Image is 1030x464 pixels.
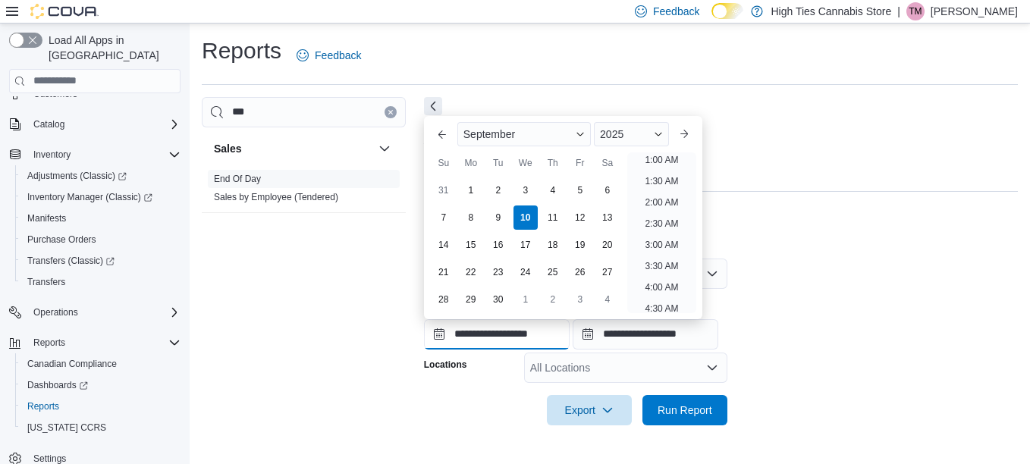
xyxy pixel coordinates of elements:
h3: Sales [214,141,242,156]
span: Dashboards [27,379,88,391]
a: Inventory Manager (Classic) [15,187,187,208]
li: 1:00 AM [639,151,684,169]
button: Sales [214,141,372,156]
li: 4:00 AM [639,278,684,296]
div: September, 2025 [430,177,621,313]
button: Inventory [27,146,77,164]
span: Reports [33,337,65,349]
span: Reports [27,400,59,412]
img: Cova [30,4,99,19]
div: Th [541,151,565,175]
button: Open list of options [706,362,718,374]
span: Transfers [21,273,181,291]
span: Sales by Employee (Tendered) [214,191,338,203]
div: day-14 [432,233,456,257]
li: 1:30 AM [639,172,684,190]
input: Press the down key to enter a popover containing a calendar. Press the escape key to close the po... [424,319,570,350]
button: [US_STATE] CCRS [15,417,187,438]
button: Operations [27,303,84,321]
span: Reports [21,397,181,415]
input: Dark Mode [711,3,743,19]
div: day-24 [513,260,538,284]
div: day-27 [595,260,620,284]
div: day-29 [459,287,483,312]
button: Catalog [27,115,71,133]
span: Operations [33,306,78,318]
span: Export [556,395,623,425]
div: Theresa Morgan [906,2,925,20]
li: 4:30 AM [639,299,684,318]
button: Export [547,395,632,425]
span: Manifests [27,212,66,224]
button: Clear input [385,106,397,118]
button: Next [424,97,442,115]
ul: Time [627,152,696,313]
a: Reports [21,397,65,415]
button: Operations [3,302,187,323]
div: day-21 [432,260,456,284]
div: day-18 [541,233,565,257]
div: day-15 [459,233,483,257]
span: Washington CCRS [21,419,181,437]
li: 3:30 AM [639,257,684,275]
div: We [513,151,538,175]
span: Adjustments (Classic) [27,170,127,182]
span: Canadian Compliance [21,355,181,373]
div: day-8 [459,205,483,230]
div: day-23 [486,260,510,284]
div: Sa [595,151,620,175]
div: Sales [202,170,406,212]
div: day-28 [432,287,456,312]
span: Inventory [33,149,71,161]
div: day-30 [486,287,510,312]
a: Transfers [21,273,71,291]
div: day-25 [541,260,565,284]
span: Canadian Compliance [27,358,117,370]
div: day-31 [432,178,456,202]
div: day-7 [432,205,456,230]
span: Reports [27,334,181,352]
a: Adjustments (Classic) [21,167,133,185]
button: Reports [27,334,71,352]
span: TM [909,2,922,20]
div: Button. Open the month selector. September is currently selected. [457,122,591,146]
h1: Reports [202,36,281,66]
span: Transfers [27,276,65,288]
button: Run Report [642,395,727,425]
a: Feedback [290,40,367,71]
div: day-9 [486,205,510,230]
div: day-13 [595,205,620,230]
div: day-22 [459,260,483,284]
button: Inventory [3,144,187,165]
span: Inventory [27,146,181,164]
button: Canadian Compliance [15,353,187,375]
li: 2:00 AM [639,193,684,212]
div: day-2 [541,287,565,312]
input: Press the down key to open a popover containing a calendar. [573,319,718,350]
div: day-4 [595,287,620,312]
span: Run Report [658,403,712,418]
a: Sales by Employee (Tendered) [214,192,338,202]
button: Manifests [15,208,187,229]
span: Transfers (Classic) [21,252,181,270]
div: day-20 [595,233,620,257]
a: [US_STATE] CCRS [21,419,112,437]
div: Tu [486,151,510,175]
span: September [463,128,515,140]
span: Inventory Manager (Classic) [21,188,181,206]
label: Locations [424,359,467,371]
a: Dashboards [15,375,187,396]
button: Purchase Orders [15,229,187,250]
div: day-10 [513,205,538,230]
a: Transfers (Classic) [15,250,187,271]
span: Transfers (Classic) [27,255,115,267]
p: [PERSON_NAME] [931,2,1018,20]
button: Next month [672,122,696,146]
div: Button. Open the year selector. 2025 is currently selected. [594,122,669,146]
span: Catalog [27,115,181,133]
div: day-26 [568,260,592,284]
div: Fr [568,151,592,175]
a: Inventory Manager (Classic) [21,188,159,206]
div: day-5 [568,178,592,202]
